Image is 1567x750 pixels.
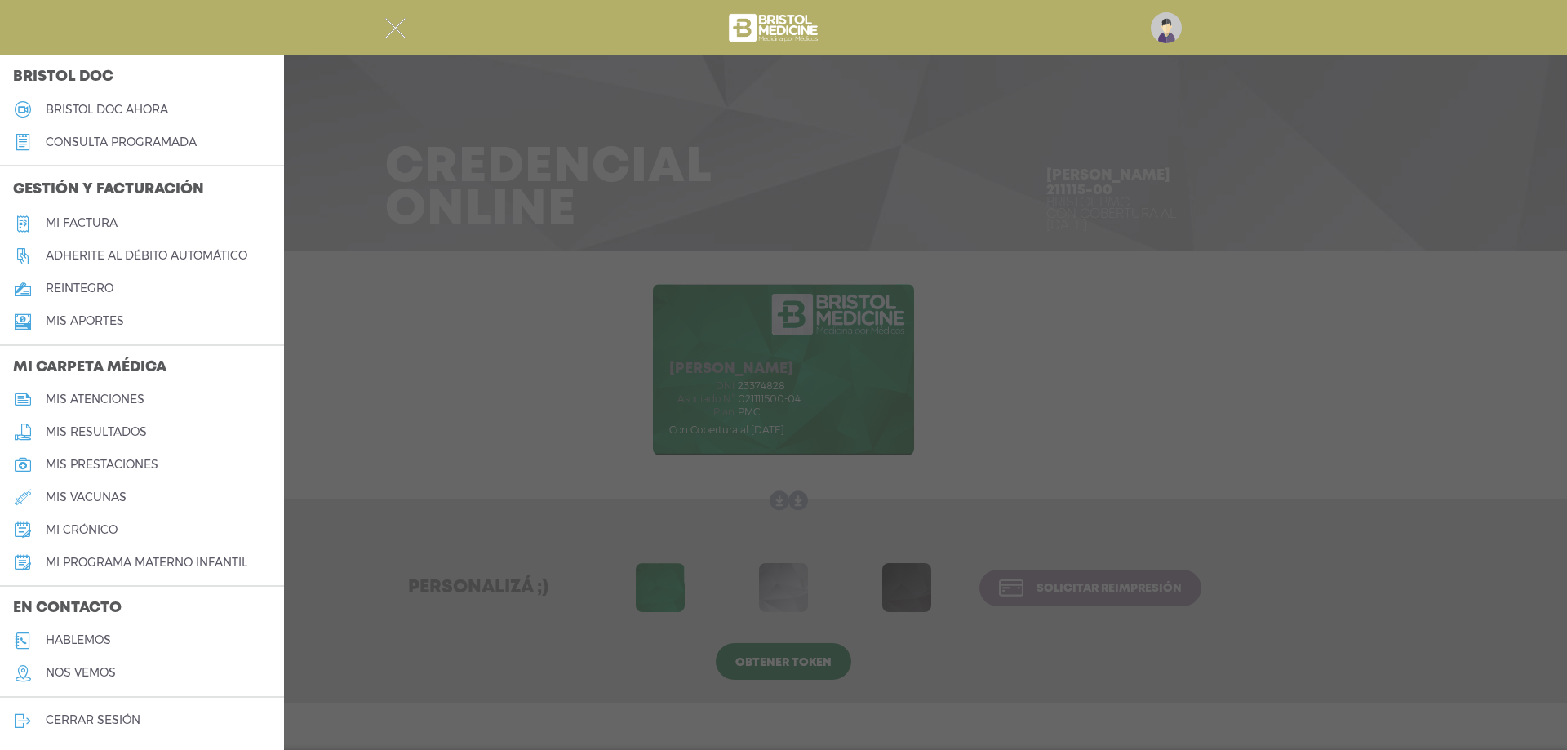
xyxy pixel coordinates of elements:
[46,249,247,263] h5: Adherite al débito automático
[46,314,124,328] h5: Mis aportes
[46,556,247,570] h5: mi programa materno infantil
[46,666,116,680] h5: nos vemos
[46,713,140,727] h5: cerrar sesión
[726,8,823,47] img: bristol-medicine-blanco.png
[46,633,111,647] h5: hablemos
[46,135,197,149] h5: consulta programada
[46,458,158,472] h5: mis prestaciones
[1151,12,1182,43] img: profile-placeholder.svg
[46,103,168,117] h5: Bristol doc ahora
[46,490,127,504] h5: mis vacunas
[385,18,406,38] img: Cober_menu-close-white.svg
[46,282,113,295] h5: reintegro
[46,393,144,406] h5: mis atenciones
[46,425,147,439] h5: mis resultados
[46,216,118,230] h5: Mi factura
[46,523,118,537] h5: mi crónico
